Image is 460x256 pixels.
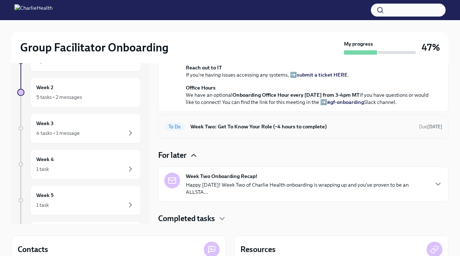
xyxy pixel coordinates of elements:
[158,150,448,161] div: For later
[17,113,141,143] a: Week 34 tasks • 1 message
[240,244,276,255] h4: Resources
[186,181,428,196] p: Happy [DATE]! Week Two of Charlie Health onboarding is wrapping up and you've proven to be an ALL...
[186,64,431,78] p: If you're having issues accessing any systems, ➡️ .
[327,99,364,105] a: #gf-onboarding
[17,185,141,215] a: Week 51 task
[233,92,360,98] strong: Onboarding Office Hour every [DATE] from 3-4pm MT
[186,173,257,180] strong: Week Two Onboarding Recap!
[14,4,52,16] img: CharlieHealth
[17,149,141,179] a: Week 41 task
[18,244,48,255] h4: Contacts
[36,201,49,209] div: 1 task
[427,124,442,129] strong: [DATE]
[20,40,169,55] h2: Group Facilitator Onboarding
[186,64,222,71] strong: Reach out to IT
[164,124,185,129] span: To Do
[158,150,187,161] h4: For later
[158,213,448,224] div: Completed tasks
[419,123,442,130] span: October 20th, 2025 09:00
[36,83,54,91] h6: Week 2
[186,84,216,91] strong: Office Hours
[17,77,141,108] a: Week 25 tasks • 2 messages
[36,93,82,101] div: 5 tasks • 2 messages
[297,72,348,78] a: submit a ticket HERE
[419,124,442,129] span: Due
[36,129,80,137] div: 4 tasks • 1 message
[36,155,54,163] h6: Week 4
[158,213,215,224] h4: Completed tasks
[36,119,54,127] h6: Week 3
[422,41,440,54] h3: 47%
[164,121,442,132] a: To DoWeek Two: Get To Know Your Role (~4 hours to complete)Due[DATE]
[190,123,413,131] h6: Week Two: Get To Know Your Role (~4 hours to complete)
[186,84,431,106] p: We have an optional if you have questions or would like to connect! You can find the link for thi...
[344,40,373,47] strong: My progress
[36,165,49,173] div: 1 task
[36,191,54,199] h6: Week 5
